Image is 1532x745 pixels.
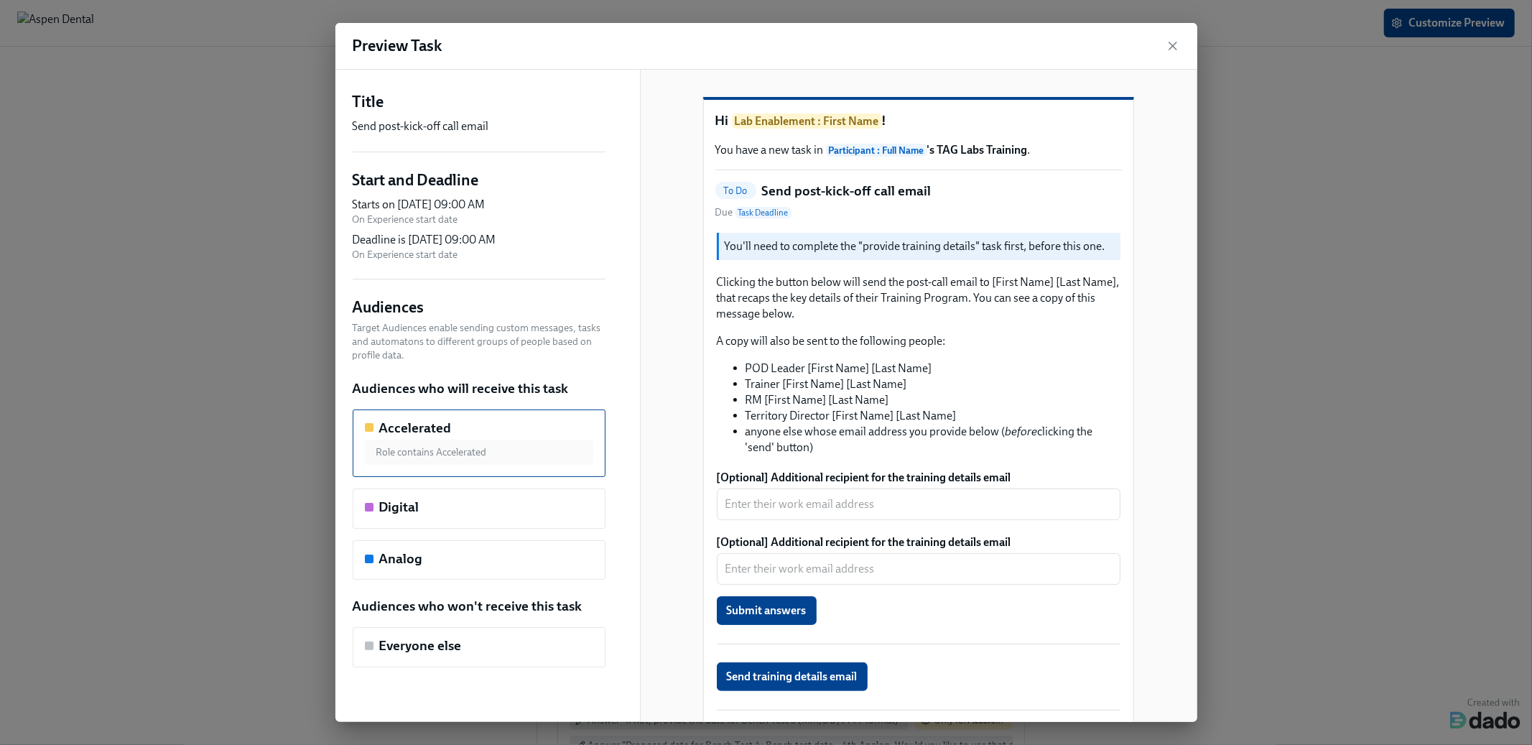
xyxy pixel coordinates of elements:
p: You have a new task in . [715,142,1122,158]
div: [Optional] Additional recipient for the training details emailSubmit answers [715,533,1122,626]
div: Everyone else [353,627,605,667]
span: Due [715,205,791,220]
p: Target Audiences enable sending custom messages, tasks and automatons to different groups of peop... [353,321,605,362]
h5: Audiences who will receive this task [353,379,569,398]
h1: Hi ! [715,111,1122,131]
h4: Start and Deadline [353,170,479,191]
p: Send post-kick-off call email [353,119,489,134]
div: You'll need to complete the "provide training details" task first, before this one. [715,231,1122,262]
div: Clicking the button below will send the post-call email to [First Name] [Last Name], that recaps ... [715,273,1122,457]
p: Deadline is [DATE] 09:00 AM [353,232,496,248]
span: Task Deadline [735,207,791,218]
p: On Experience start date [353,248,496,262]
span: Lab Enablement : First Name [732,114,882,129]
h4: Preview Task [353,35,442,57]
h5: Analog [379,550,423,568]
div: Send training details email [715,661,1122,693]
h5: Accelerated [379,419,452,438]
div: Analog [353,540,605,580]
div: AcceleratedRole contains Accelerated [353,409,605,478]
h5: Everyone else [379,637,462,655]
h5: Digital [379,498,419,517]
h4: Audiences [353,297,424,318]
strong: 's TAG Labs Training [826,143,1028,157]
span: To Do [715,185,756,196]
div: Digital [353,489,605,529]
h5: Send post-kick-off call email [762,182,932,200]
h5: Audiences who won't receive this task [353,597,582,616]
span: Participant : Full Name [826,144,927,157]
div: Role contains Accelerated [365,440,593,465]
h4: Title [353,91,384,113]
div: [Optional] Additional recipient for the training details email [715,468,1122,522]
p: On Experience start date [353,213,486,226]
p: Starts on [DATE] 09:00 AM [353,197,486,213]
